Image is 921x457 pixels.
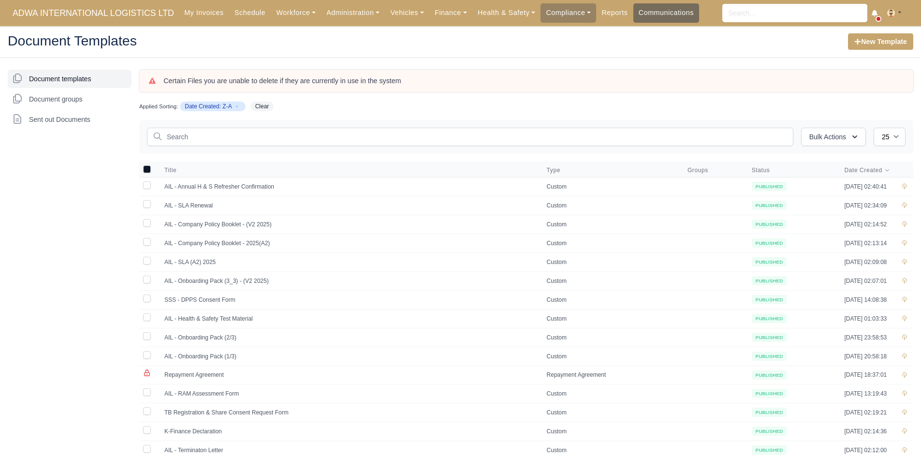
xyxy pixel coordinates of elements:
[547,166,560,174] span: Type
[752,182,787,191] small: Published
[752,166,778,174] button: Status
[159,328,541,347] td: AIL - Onboarding Pack (2/3)
[844,166,890,174] button: Date Created
[541,290,682,309] td: Custom
[752,201,787,210] small: Published
[752,333,787,342] small: Published
[838,271,896,290] td: [DATE] 02:07:01
[159,177,541,196] td: AIL - Annual H & S Refresher Confirmation
[29,94,83,104] span: Document groups
[321,3,385,22] a: Administration
[541,384,682,403] td: Custom
[801,128,866,146] button: Bulk Actions
[8,90,132,108] a: Document groups
[159,234,541,252] td: AIL - Company Policy Booklet - 2025(A2)
[838,177,896,196] td: [DATE] 02:40:41
[163,76,904,86] div: Certain Files you are unable to delete if they are currently in use in the system
[844,166,882,174] span: Date Created
[271,3,321,22] a: Workforce
[838,309,896,328] td: [DATE] 01:03:33
[633,3,700,22] a: Communications
[838,328,896,347] td: [DATE] 23:58:53
[29,115,90,124] span: Sent out Documents
[164,166,176,174] span: Title
[541,271,682,290] td: Custom
[541,215,682,234] td: Custom
[838,215,896,234] td: [DATE] 02:14:52
[229,3,271,22] a: Schedule
[159,196,541,215] td: AIL - SLA Renewal
[8,3,179,23] span: ADWA INTERNATIONAL LOGISTICS LTD
[159,271,541,290] td: AIL - Onboarding Pack (3_3) - (V2 2025)
[541,234,682,252] td: Custom
[8,70,132,129] nav: Sidebar
[248,100,277,112] button: Clear
[541,252,682,271] td: Custom
[752,276,787,285] small: Published
[180,102,245,111] span: Date Created: Z-A
[838,234,896,252] td: [DATE] 02:13:14
[385,3,429,22] a: Vehicles
[848,33,913,50] button: New Template
[752,257,787,266] small: Published
[541,403,682,422] td: Custom
[541,196,682,215] td: Custom
[159,252,541,271] td: AIL - SLA (A2) 2025
[159,422,541,441] td: K-Finance Declaration
[8,34,453,47] h2: Document Templates
[541,3,596,22] a: Compliance
[838,196,896,215] td: [DATE] 02:34:09
[179,3,229,22] a: My Invoices
[752,295,787,304] small: Published
[159,384,541,403] td: AIL - RAM Assessment Form
[722,4,867,22] input: Search...
[547,166,568,174] button: Type
[164,166,184,174] button: Title
[429,3,472,22] a: Finance
[0,26,921,58] div: Document Templates
[541,309,682,328] td: Custom
[838,290,896,309] td: [DATE] 14:08:38
[250,102,274,111] span: Clear
[159,403,541,422] td: ТB Registration & Share Consent Request Form
[159,215,541,234] td: AIL - Company Policy Booklet - (V2 2025)
[596,3,633,22] a: Reports
[8,70,132,88] a: Document templates
[159,347,541,366] td: AIL - Onboarding Pack (1/3)
[752,314,787,323] small: Published
[147,128,793,146] input: Search
[8,4,179,23] a: ADWA INTERNATIONAL LOGISTICS LTD
[541,328,682,347] td: Custom
[541,347,682,366] td: Custom
[472,3,541,22] a: Health & Safety
[541,366,682,384] td: Repayment Agreement
[687,166,740,174] span: Groups
[139,103,178,109] small: Applied Sorting:
[8,110,132,129] a: Sent out Documents
[747,345,921,457] iframe: Chat Widget
[752,220,787,229] small: Published
[752,166,770,174] span: Status
[29,74,91,84] span: Document templates
[752,238,787,248] small: Published
[541,177,682,196] td: Custom
[838,252,896,271] td: [DATE] 02:09:08
[159,366,541,384] td: Repayment Agreement
[159,290,541,309] td: SSS - DPPS Consent Form
[541,422,682,441] td: Custom
[159,309,541,328] td: AIL - Health & Safety Test Material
